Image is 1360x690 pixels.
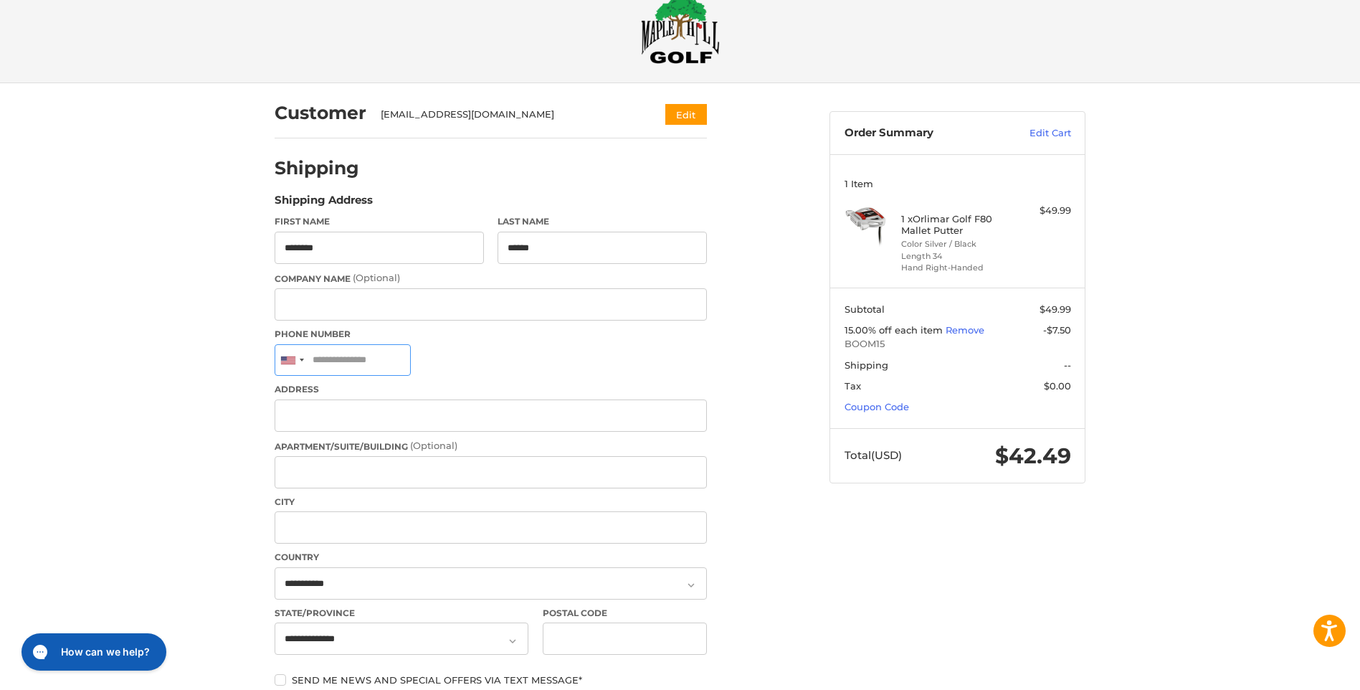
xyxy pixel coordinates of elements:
[543,607,708,620] label: Postal Code
[901,262,1011,274] li: Hand Right-Handed
[275,215,484,228] label: First Name
[275,383,707,396] label: Address
[845,324,946,336] span: 15.00% off each item
[946,324,984,336] a: Remove
[665,104,707,125] button: Edit
[14,628,171,676] iframe: Gorgias live chat messenger
[845,401,909,412] a: Coupon Code
[901,213,1011,237] h4: 1 x Orlimar Golf F80 Mallet Putter
[381,108,638,122] div: [EMAIL_ADDRESS][DOMAIN_NAME]
[845,359,888,371] span: Shipping
[995,443,1071,469] span: $42.49
[845,448,902,462] span: Total (USD)
[1014,204,1071,218] div: $49.99
[845,337,1071,351] span: BOOM15
[275,551,707,564] label: Country
[845,303,885,315] span: Subtotal
[275,328,707,341] label: Phone Number
[275,157,359,179] h2: Shipping
[275,192,373,215] legend: Shipping Address
[901,238,1011,250] li: Color Silver / Black
[275,102,366,124] h2: Customer
[498,215,707,228] label: Last Name
[410,440,457,451] small: (Optional)
[1044,380,1071,392] span: $0.00
[275,674,707,686] label: Send me news and special offers via text message*
[275,271,707,285] label: Company Name
[1064,359,1071,371] span: --
[275,345,308,376] div: United States: +1
[901,250,1011,263] li: Length 34
[353,272,400,283] small: (Optional)
[275,439,707,453] label: Apartment/Suite/Building
[845,380,861,392] span: Tax
[1043,324,1071,336] span: -$7.50
[845,126,999,141] h3: Order Summary
[275,496,707,509] label: City
[1242,651,1360,690] iframe: Google Customer Reviews
[1040,303,1071,315] span: $49.99
[845,178,1071,189] h3: 1 Item
[275,607,528,620] label: State/Province
[999,126,1071,141] a: Edit Cart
